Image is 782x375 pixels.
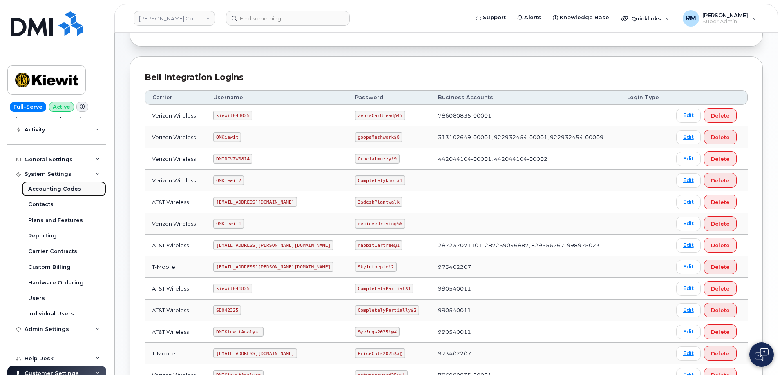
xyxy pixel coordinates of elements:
[676,260,701,274] a: Edit
[431,126,620,148] td: 313102649-00001, 922932454-00001, 922932454-00009
[547,9,615,26] a: Knowledge Base
[431,321,620,343] td: 990540011
[711,306,730,314] span: Delete
[711,350,730,357] span: Delete
[145,191,206,213] td: AT&T Wireless
[213,154,252,164] code: DMINCVZW0814
[213,305,241,315] code: SD042325
[431,256,620,278] td: 973402207
[512,9,547,26] a: Alerts
[145,71,748,83] div: Bell Integration Logins
[560,13,609,22] span: Knowledge Base
[355,111,405,120] code: ZebraCarBread@45
[676,173,701,188] a: Edit
[620,90,669,105] th: Login Type
[755,348,769,361] img: Open chat
[702,12,748,18] span: [PERSON_NAME]
[145,343,206,364] td: T-Mobile
[213,219,244,229] code: OMKiewit1
[355,197,402,207] code: 3$deskPlantwalk
[711,263,730,271] span: Delete
[355,348,405,358] code: PriceCuts2025$#@
[226,11,350,26] input: Find something...
[704,151,737,166] button: Delete
[704,130,737,144] button: Delete
[616,10,675,27] div: Quicklinks
[213,348,297,358] code: [EMAIL_ADDRESS][DOMAIN_NAME]
[676,195,701,209] a: Edit
[213,240,333,250] code: [EMAIL_ADDRESS][PERSON_NAME][DOMAIN_NAME]
[676,217,701,231] a: Edit
[145,235,206,256] td: AT&T Wireless
[676,282,701,296] a: Edit
[355,327,400,337] code: S@v!ngs2025!@#
[676,303,701,317] a: Edit
[431,278,620,300] td: 990540011
[213,132,241,142] code: OMKiewit
[213,327,264,337] code: DMIKiewitAnalyst
[704,281,737,296] button: Delete
[145,105,206,126] td: Verizon Wireless
[704,108,737,123] button: Delete
[711,242,730,249] span: Delete
[145,126,206,148] td: Verizon Wireless
[704,324,737,339] button: Delete
[711,220,730,228] span: Delete
[676,109,701,123] a: Edit
[702,18,748,25] span: Super Admin
[711,198,730,206] span: Delete
[355,175,405,185] code: Completelyknot#1
[431,90,620,105] th: Business Accounts
[355,284,413,293] code: CompletelyPartial$1
[431,300,620,321] td: 990540011
[677,10,762,27] div: Rachel Miller
[711,133,730,141] span: Delete
[213,284,252,293] code: kiewit041825
[213,197,297,207] code: [EMAIL_ADDRESS][DOMAIN_NAME]
[711,285,730,293] span: Delete
[145,90,206,105] th: Carrier
[483,13,506,22] span: Support
[355,132,402,142] code: goopsMeshwork$8
[704,303,737,317] button: Delete
[206,90,348,105] th: Username
[348,90,431,105] th: Password
[711,177,730,184] span: Delete
[686,13,696,23] span: RM
[431,343,620,364] td: 973402207
[145,321,206,343] td: AT&T Wireless
[676,152,701,166] a: Edit
[704,195,737,209] button: Delete
[676,130,701,144] a: Edit
[355,305,419,315] code: CompletelyPartially$2
[145,170,206,191] td: Verizon Wireless
[711,112,730,120] span: Delete
[704,173,737,188] button: Delete
[431,235,620,256] td: 287237071101, 287259046887, 829556767, 998975023
[134,11,215,26] a: Kiewit Corporation
[431,105,620,126] td: 786080835-00001
[145,256,206,278] td: T-Mobile
[213,262,333,272] code: [EMAIL_ADDRESS][PERSON_NAME][DOMAIN_NAME]
[355,240,402,250] code: rabbitCartree@1
[524,13,541,22] span: Alerts
[145,213,206,235] td: Verizon Wireless
[676,325,701,339] a: Edit
[213,175,244,185] code: OMKiewit2
[355,154,400,164] code: Crucialmuzzy!9
[470,9,512,26] a: Support
[631,15,661,22] span: Quicklinks
[676,346,701,361] a: Edit
[704,346,737,361] button: Delete
[711,155,730,163] span: Delete
[145,278,206,300] td: AT&T Wireless
[704,238,737,253] button: Delete
[213,111,252,120] code: kiewit043025
[676,238,701,253] a: Edit
[145,300,206,321] td: AT&T Wireless
[704,216,737,231] button: Delete
[704,260,737,274] button: Delete
[431,148,620,170] td: 442044104-00001, 442044104-00002
[711,328,730,336] span: Delete
[145,148,206,170] td: Verizon Wireless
